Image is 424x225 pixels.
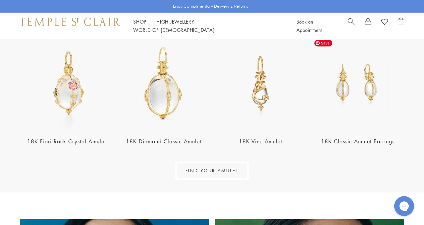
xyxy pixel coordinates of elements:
a: Open Shopping Bag [398,18,404,34]
img: Temple St. Clair [20,18,120,26]
a: High JewelleryHigh Jewellery [156,18,194,25]
a: Search [348,18,355,34]
a: Book an Appointment [296,18,322,33]
a: World of [DEMOGRAPHIC_DATA]World of [DEMOGRAPHIC_DATA] [133,27,214,33]
img: P51816-E11VINE [214,37,307,130]
p: Enjoy Complimentary Delivery & Returns [173,3,248,10]
a: 18K Fiori Rock Crystal Amulet [27,138,106,145]
a: 18K Classic Amulet Earrings [321,138,395,145]
a: FIND YOUR AMULET [176,162,248,179]
img: 18K Classic Amulet Earrings [311,37,404,130]
img: P56889-E11FIORMX [20,37,113,130]
a: 18K Diamond Classic Amulet [126,138,201,145]
a: 18K Vine Amulet [239,138,282,145]
a: ShopShop [133,18,146,25]
span: Save [314,40,332,46]
img: P51800-E9 [117,37,210,130]
iframe: Gorgias live chat messenger [391,194,417,218]
a: View Wishlist [381,18,388,28]
nav: Main navigation [133,18,282,34]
